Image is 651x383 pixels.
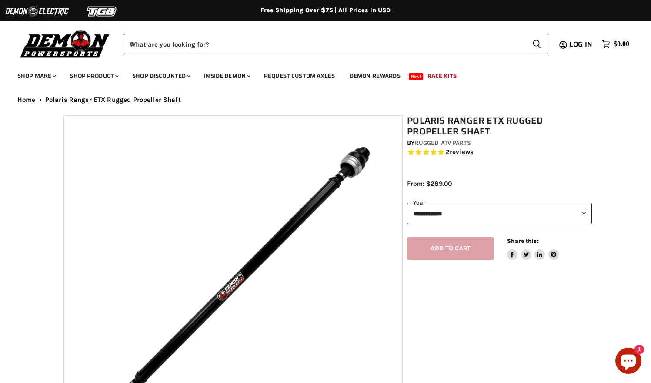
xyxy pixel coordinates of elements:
[257,67,341,85] a: Request Custom Axles
[11,64,627,85] ul: Main menu
[613,348,644,376] inbox-online-store-chat: Shopify online store chat
[70,3,135,20] img: TGB Logo 2
[614,40,629,48] span: $0.00
[446,148,474,156] span: 2 reviews
[450,148,474,156] span: reviews
[4,3,70,20] img: Demon Electric Logo 2
[407,148,592,157] span: Rated 5.0 out of 5 stars 2 reviews
[507,238,538,244] span: Share this:
[45,96,181,104] span: Polaris Ranger ETX Rugged Propeller Shaft
[598,38,634,50] a: $0.00
[569,39,592,50] span: Log in
[415,139,471,147] a: Rugged ATV Parts
[407,203,592,224] select: year
[124,34,548,54] form: Product
[63,67,124,85] a: Shop Product
[565,40,598,48] a: Log in
[17,28,113,59] img: Demon Powersports
[407,138,592,148] div: by
[197,67,256,85] a: Inside Demon
[409,73,424,80] span: New!
[11,67,61,85] a: Shop Make
[126,67,196,85] a: Shop Discounted
[421,67,463,85] a: Race Kits
[407,115,592,137] h1: Polaris Ranger ETX Rugged Propeller Shaft
[343,67,407,85] a: Demon Rewards
[407,180,452,188] span: From: $289.00
[124,34,525,54] input: When autocomplete results are available use up and down arrows to review and enter to select
[507,237,559,260] aside: Share this:
[525,34,548,54] button: Search
[17,96,36,104] a: Home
